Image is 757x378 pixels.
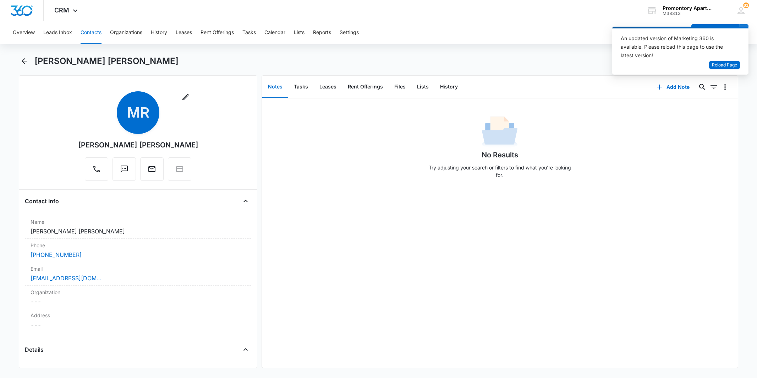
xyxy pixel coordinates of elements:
[43,21,72,44] button: Leads Inbox
[113,168,136,174] a: Text
[31,274,102,282] a: [EMAIL_ADDRESS][DOMAIN_NAME]
[31,297,245,306] dd: ---
[262,76,288,98] button: Notes
[743,2,749,8] span: 61
[78,140,198,150] div: [PERSON_NAME] [PERSON_NAME]
[85,157,108,181] button: Call
[411,76,434,98] button: Lists
[712,62,737,69] span: Reload Page
[25,215,251,239] div: Name[PERSON_NAME] [PERSON_NAME]
[342,76,389,98] button: Rent Offerings
[621,34,731,60] div: An updated version of Marketing 360 is available. Please reload this page to use the latest version!
[25,345,44,354] h4: Details
[389,76,411,98] button: Files
[294,21,305,44] button: Lists
[110,21,142,44] button: Organizations
[31,242,245,249] label: Phone
[313,21,331,44] button: Reports
[425,164,574,179] p: Try adjusting your search or filters to find what you’re looking for.
[482,150,518,160] h1: No Results
[240,344,251,355] button: Close
[140,168,164,174] a: Email
[31,265,245,272] label: Email
[708,81,719,93] button: Filters
[242,21,256,44] button: Tasks
[34,56,179,66] h1: [PERSON_NAME] [PERSON_NAME]
[743,2,749,8] div: notifications count
[649,79,697,96] button: Add Note
[31,288,245,296] label: Organization
[13,21,35,44] button: Overview
[117,91,159,134] span: MR
[31,320,245,329] dd: ---
[434,76,463,98] button: History
[691,24,739,41] button: Add Contact
[25,262,251,286] div: Email[EMAIL_ADDRESS][DOMAIN_NAME]
[314,76,342,98] button: Leases
[709,61,740,69] button: Reload Page
[176,21,192,44] button: Leases
[697,81,708,93] button: Search...
[31,227,245,236] dd: [PERSON_NAME] [PERSON_NAME]
[81,21,102,44] button: Contacts
[25,309,251,332] div: Address---
[663,5,714,11] div: account name
[25,286,251,309] div: Organization---
[151,21,167,44] button: History
[31,250,82,259] a: [PHONE_NUMBER]
[482,114,517,150] img: No Data
[25,197,59,205] h4: Contact Info
[54,6,69,14] span: CRM
[31,218,245,226] label: Name
[288,76,314,98] button: Tasks
[264,21,285,44] button: Calendar
[31,312,245,319] label: Address
[31,367,245,374] label: Source
[719,81,731,93] button: Overflow Menu
[340,21,359,44] button: Settings
[113,157,136,181] button: Text
[85,168,108,174] a: Call
[25,239,251,262] div: Phone[PHONE_NUMBER]
[201,21,234,44] button: Rent Offerings
[19,55,30,67] button: Back
[140,157,164,181] button: Email
[240,195,251,207] button: Close
[663,11,714,16] div: account id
